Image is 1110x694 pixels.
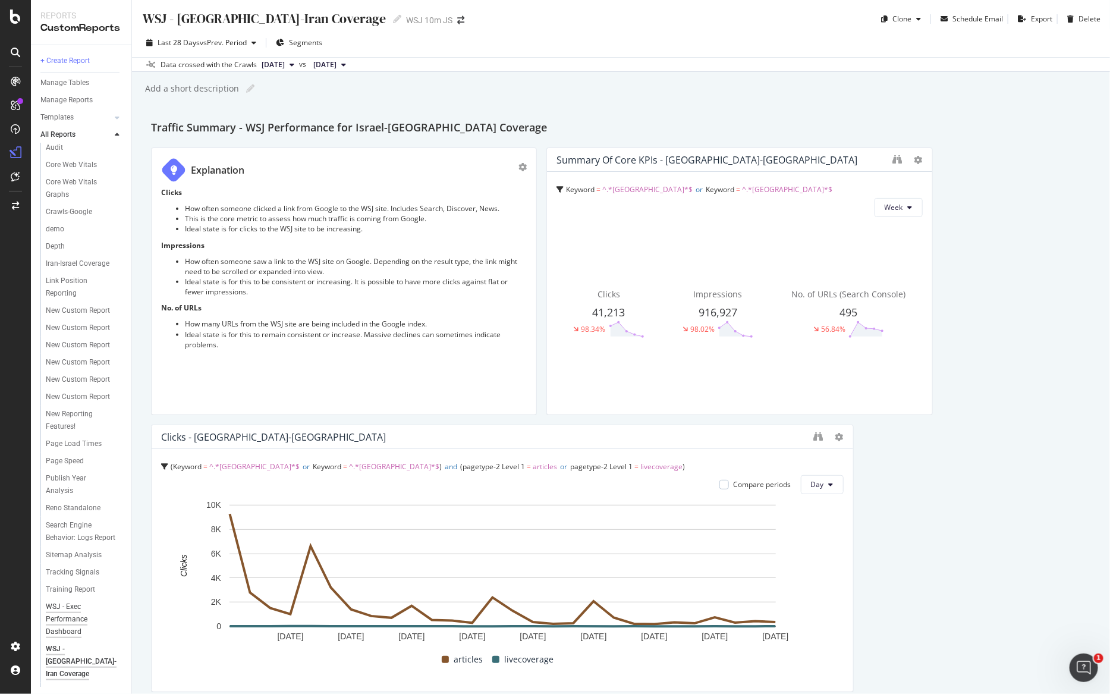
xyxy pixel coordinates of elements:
[46,206,123,218] a: Crawls-Google
[706,184,734,194] span: Keyword
[40,55,90,67] div: + Create Report
[46,339,110,351] div: New Custom Report
[46,257,109,270] div: Iran-Israel Coverage
[46,322,110,334] div: New Custom Report
[216,621,221,631] text: 0
[46,142,123,154] a: Audit
[1070,654,1098,682] iframe: Intercom live chat
[46,549,123,561] a: Sitemap Analysis
[40,21,122,35] div: CustomReports
[742,184,832,194] span: ^.*[GEOGRAPHIC_DATA]*$
[46,159,123,171] a: Core Web Vitals
[463,461,525,472] span: pagetype-2 Level 1
[40,55,123,67] a: + Create Report
[46,339,123,351] a: New Custom Report
[393,15,401,23] i: Edit report name
[566,184,595,194] span: Keyword
[892,14,911,24] div: Clone
[211,573,222,583] text: 4K
[299,59,309,70] span: vs
[46,373,110,386] div: New Custom Report
[46,257,123,270] a: Iran-Israel Coverage
[546,147,932,415] div: Summary of Core KPIs - [GEOGRAPHIC_DATA]-[GEOGRAPHIC_DATA]Keyword = ^.*[GEOGRAPHIC_DATA]*$orKeywo...
[696,184,703,194] span: or
[46,519,123,544] a: Search Engine Behavior: Logs Report
[46,304,110,317] div: New Custom Report
[1094,654,1103,663] span: 1
[246,84,254,93] i: Edit report name
[1031,14,1052,24] div: Export
[596,184,600,194] span: =
[634,461,639,472] span: =
[556,154,857,166] div: Summary of Core KPIs - [GEOGRAPHIC_DATA]-[GEOGRAPHIC_DATA]
[144,83,239,95] div: Add a short description
[792,288,906,300] span: No. of URLs (Search Console)
[309,58,351,72] button: [DATE]
[303,461,310,472] span: or
[46,304,123,317] a: New Custom Report
[46,472,123,497] a: Publish Year Analysis
[893,155,903,164] div: binoculars
[46,240,65,253] div: Depth
[46,176,123,201] a: Core Web Vitals Graphs
[40,10,122,21] div: Reports
[151,425,854,692] div: Clicks - [GEOGRAPHIC_DATA]-[GEOGRAPHIC_DATA]Keyword = ^.*[GEOGRAPHIC_DATA]*$orKeyword = ^.*[GEOGR...
[46,275,112,300] div: Link Position Reporting
[46,455,123,467] a: Page Speed
[46,356,123,369] a: New Custom Report
[40,111,111,124] a: Templates
[1062,10,1100,29] button: Delete
[200,37,247,48] span: vs Prev. Period
[191,164,244,177] div: Explanation
[151,119,1091,138] div: Traffic Summary - WSJ Performance for Israel-[GEOGRAPHIC_DATA] Coverage
[185,319,527,329] li: How many URLs from the WSJ site are being included in the Google index.
[40,128,76,141] div: All Reports
[459,632,485,641] text: [DATE]
[598,288,620,300] span: Clicks
[504,652,554,667] span: livecoverage
[46,275,123,300] a: Link Position Reporting
[46,519,116,544] div: Search Engine Behavior: Logs Report
[161,303,202,313] strong: No. of URLs
[581,324,606,334] div: 98.34%
[161,59,257,70] div: Data crossed with the Crawls
[46,391,123,403] a: New Custom Report
[694,288,743,300] span: Impressions
[40,94,93,106] div: Manage Reports
[185,203,527,213] li: How often someone clicked a link from Google to the WSJ site. Includes Search, Discover, News.
[876,10,926,29] button: Clone
[313,59,337,70] span: 2025 Jul. 5th
[640,461,683,472] span: livecoverage
[179,555,188,577] text: Clicks
[349,461,439,472] span: ^.*[GEOGRAPHIC_DATA]*$
[271,33,327,52] button: Segments
[46,438,123,450] a: Page Load Times
[203,461,207,472] span: =
[257,58,299,72] button: [DATE]
[185,277,527,297] li: Ideal state is for this to be consistent or increasing. It is possible to have more clicks agains...
[454,652,483,667] span: articles
[185,224,527,234] li: Ideal state is for clicks to the WSJ site to be increasing.
[343,461,347,472] span: =
[46,223,123,235] a: demo
[875,198,923,217] button: Week
[313,461,341,472] span: Keyword
[46,240,123,253] a: Depth
[46,408,123,433] a: New Reporting Features!
[570,461,633,472] span: pagetype-2 Level 1
[46,142,63,154] div: Audit
[46,408,113,433] div: New Reporting Features!
[46,206,92,218] div: Crawls-Google
[209,461,300,472] span: ^.*[GEOGRAPHIC_DATA]*$
[602,184,693,194] span: ^.*[GEOGRAPHIC_DATA]*$
[821,324,845,334] div: 56.84%
[699,305,737,319] span: 916,927
[46,502,123,514] a: Reno Standalone
[211,525,222,534] text: 8K
[46,643,117,680] div: WSJ - Israel-Iran Coverage
[580,632,606,641] text: [DATE]
[46,159,97,171] div: Core Web Vitals
[46,373,123,386] a: New Custom Report
[520,632,546,641] text: [DATE]
[211,598,222,607] text: 2K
